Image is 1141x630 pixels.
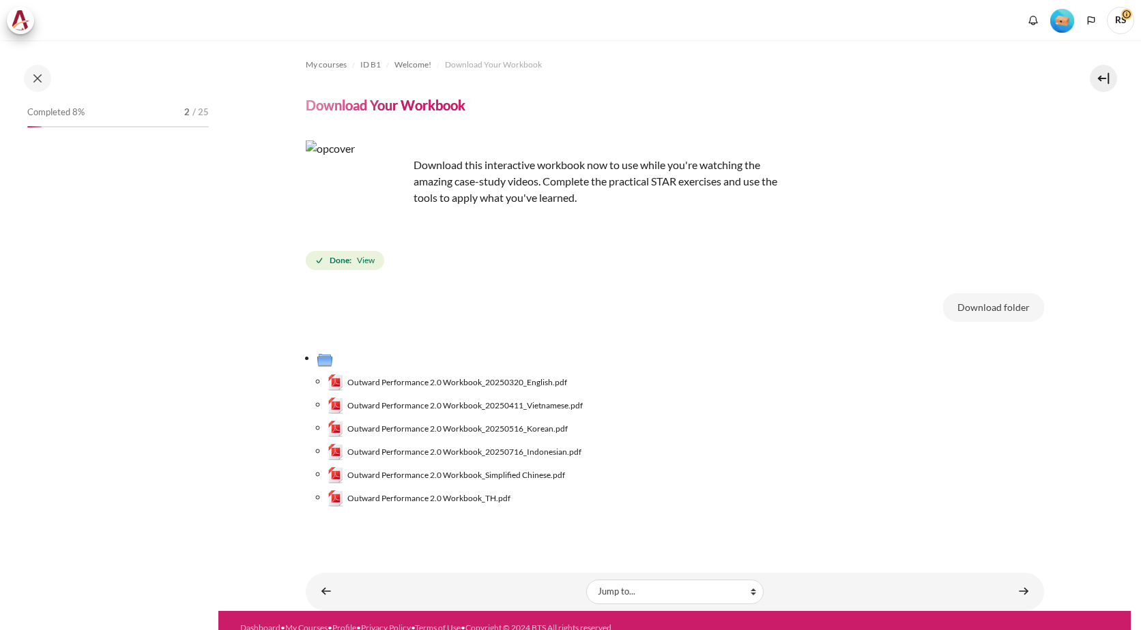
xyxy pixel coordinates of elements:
p: Download this interactive workbook now to use while you're watching the amazing case-study videos... [306,140,783,206]
span: Completed 8% [27,106,85,119]
a: Welcome! [394,57,431,73]
a: Download Your Workbook [445,57,542,73]
a: ◄ Mindset Survey: Where am I? [313,578,340,605]
span: My courses [306,59,347,71]
span: / 25 [192,106,209,119]
span: Outward Performance 2.0 Workbook_20250411_Vietnamese.pdf [347,400,583,412]
a: Your Most Important "Faces & Places" ► [1010,578,1037,605]
img: Level #1 [1050,9,1074,33]
img: Outward Performance 2.0 Workbook_20250320_English.pdf [328,374,344,391]
a: Outward Performance 2.0 Workbook_20250320_English.pdfOutward Performance 2.0 Workbook_20250320_En... [328,374,568,391]
span: Outward Performance 2.0 Workbook_20250320_English.pdf [347,376,567,389]
strong: Done: [330,254,351,267]
div: Show notification window with no new notifications [1023,10,1043,31]
button: Download folder [943,293,1044,322]
img: Outward Performance 2.0 Workbook_20250516_Korean.pdf [328,421,344,437]
a: Outward Performance 2.0 Workbook_20250411_Vietnamese.pdfOutward Performance 2.0 Workbook_20250411... [328,397,583,414]
a: My courses [306,57,347,73]
span: Welcome! [394,59,431,71]
img: Outward Performance 2.0 Workbook_20250716_Indonesian.pdf [328,444,344,460]
img: opcover [306,140,408,243]
a: Outward Performance 2.0 Workbook_20250716_Indonesian.pdfOutward Performance 2.0 Workbook_20250716... [328,444,582,460]
span: Outward Performance 2.0 Workbook_TH.pdf [347,492,510,505]
section: Content [218,40,1131,611]
span: RS [1107,7,1134,34]
a: Architeck Architeck [7,7,41,34]
a: User menu [1107,7,1134,34]
a: ID B1 [360,57,381,73]
span: ID B1 [360,59,381,71]
a: Level #1 [1045,7,1080,33]
span: View [357,254,375,267]
div: 8% [27,126,42,127]
img: Outward Performance 2.0 Workbook_20250411_Vietnamese.pdf [328,397,344,414]
nav: Navigation bar [306,54,1044,76]
span: Outward Performance 2.0 Workbook_Simplified Chinese.pdf [347,469,565,481]
span: Outward Performance 2.0 Workbook_20250516_Korean.pdf [347,423,568,435]
div: Completion requirements for Download Your Workbook [306,248,387,273]
span: 2 [184,106,190,119]
button: Languages [1081,10,1101,31]
a: Outward Performance 2.0 Workbook_TH.pdfOutward Performance 2.0 Workbook_TH.pdf [328,490,511,507]
div: Level #1 [1050,7,1074,33]
img: Architeck [11,10,30,31]
a: Outward Performance 2.0 Workbook_Simplified Chinese.pdfOutward Performance 2.0 Workbook_Simplifie... [328,467,566,483]
a: Outward Performance 2.0 Workbook_20250516_Korean.pdfOutward Performance 2.0 Workbook_20250516_Kor... [328,421,568,437]
span: Outward Performance 2.0 Workbook_20250716_Indonesian.pdf [347,446,581,458]
span: Download Your Workbook [445,59,542,71]
img: Outward Performance 2.0 Workbook_TH.pdf [328,490,344,507]
img: Outward Performance 2.0 Workbook_Simplified Chinese.pdf [328,467,344,483]
h4: Download Your Workbook [306,96,465,114]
